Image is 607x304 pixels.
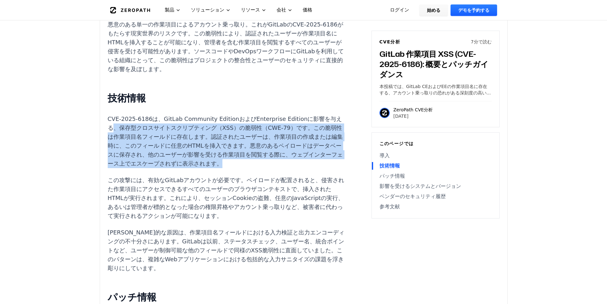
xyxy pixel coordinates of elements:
font: 本投稿では、GitLab CEおよびEEの作業項目名に存在する、アカウント乗っ取りの恐れがある深刻度の高いXSS脆弱性、CVE-2025-6186について簡単に説明します。影響を受けるバージョン... [379,84,491,115]
font: 影響を受けるシステムとバージョン [379,183,461,189]
font: デモを予約する [458,8,489,13]
font: ソリューション [191,7,224,13]
font: パッチ情報 [108,290,156,304]
a: パッチ情報 [379,172,492,180]
a: ベンダーのセキュリティ履歴 [379,193,492,200]
font: [PERSON_NAME]的な原因は、作業項目名フィールドにおける入力検証と出力エンコーディングの不十分さにあります。GitLabは以前、ステータスチェック、ユーザー名、統合ポイントなど、ユーザ... [108,229,345,271]
font: ログイン [390,7,409,13]
font: GitLab 作業項目 XSS (CVE-2025-6186): 概要とパッチガイダンス [379,48,488,80]
a: ログイン [382,4,417,16]
font: このページでは [379,141,414,146]
img: ZeroPath CVE分析 [379,108,390,118]
font: 製品 [165,7,174,13]
font: パッチ情報 [379,173,405,179]
font: 技術情報 [108,91,146,105]
font: 分で読む [474,39,492,44]
font: 価格 [303,7,312,13]
a: 参考文献 [379,203,492,211]
font: 悪意のある単一の作業項目によるアカウント乗っ取り。これがGitLabのCVE-2025-6186がもたらす現実世界のリスクです。この脆弱性により、認証されたユーザーが作業項目名にHTMLを挿入す... [108,21,344,72]
a: 始める [419,4,448,16]
font: ベンダーのセキュリティ履歴 [379,193,446,199]
font: 参考文献 [379,204,400,210]
font: リソース [241,7,260,13]
a: 導入 [379,152,492,159]
font: 会社 [277,7,286,13]
font: 技術情報 [379,163,400,169]
a: デモを予約する [451,4,497,16]
font: 7 [471,39,474,44]
font: 始める [427,8,440,13]
font: この攻撃には、有効なGitLabアカウントが必要です。ペイロードが配置されると、侵害された作業項目にアクセスできるすべてのユーザーのブラウザコンテキストで、挿入されたHTMLが実行されます。これ... [108,177,344,219]
font: CVE分析 [379,39,401,44]
a: 影響を受けるシステムとバージョン [379,182,492,190]
a: 技術情報 [379,162,492,170]
font: ZeroPath CVE分析 [394,107,433,112]
font: 導入 [379,152,390,159]
font: [DATE] [394,114,408,119]
font: CVE-2025-6186は、GitLab Community EditionおよびEnterprise Editionに影響を与える、保存型クロスサイトスクリプティング（XSS）の脆弱性（CW... [108,115,343,167]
